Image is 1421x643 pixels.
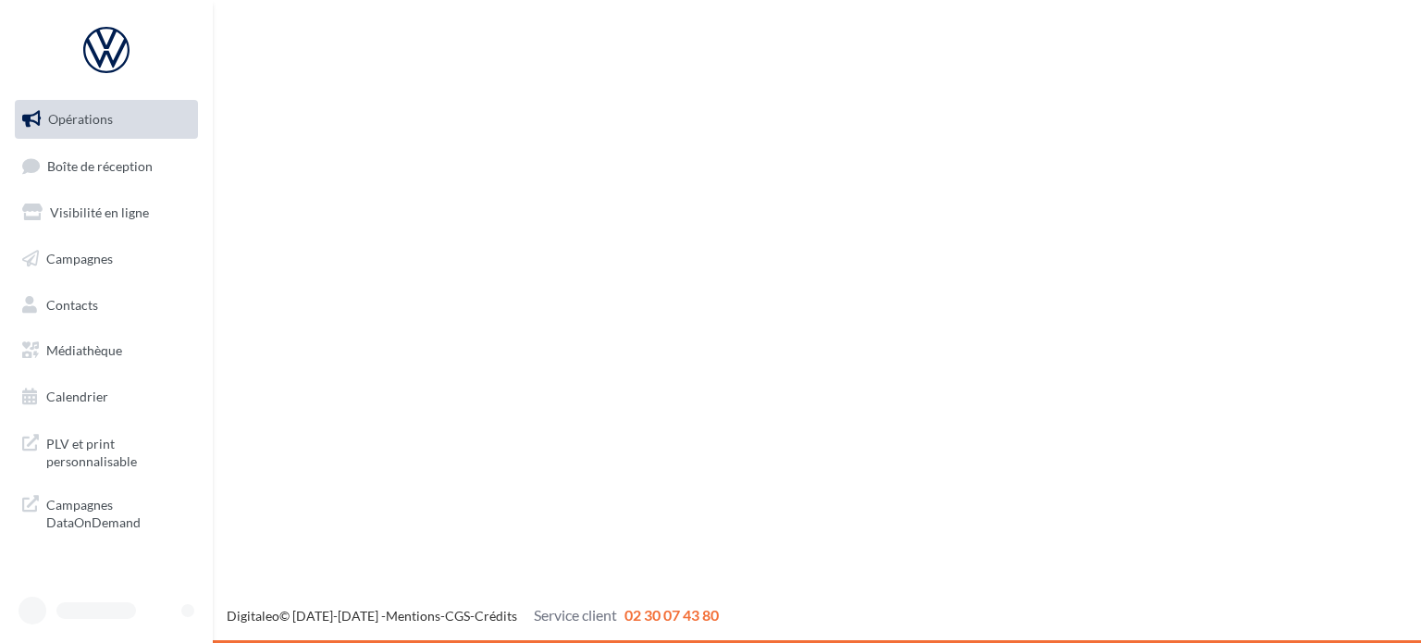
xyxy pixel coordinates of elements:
a: Médiathèque [11,331,202,370]
span: PLV et print personnalisable [46,431,191,471]
span: Calendrier [46,389,108,404]
span: 02 30 07 43 80 [624,606,719,624]
span: Service client [534,606,617,624]
a: Mentions [386,608,440,624]
span: © [DATE]-[DATE] - - - [227,608,719,624]
span: Opérations [48,111,113,127]
a: Opérations [11,100,202,139]
span: Contacts [46,296,98,312]
span: Campagnes [46,251,113,266]
a: Crédits [475,608,517,624]
a: PLV et print personnalisable [11,424,202,478]
a: Calendrier [11,377,202,416]
span: Visibilité en ligne [50,204,149,220]
span: Médiathèque [46,342,122,358]
a: Contacts [11,286,202,325]
span: Boîte de réception [47,157,153,173]
a: CGS [445,608,470,624]
a: Digitaleo [227,608,279,624]
a: Campagnes [11,240,202,278]
a: Campagnes DataOnDemand [11,485,202,539]
span: Campagnes DataOnDemand [46,492,191,532]
a: Visibilité en ligne [11,193,202,232]
a: Boîte de réception [11,146,202,186]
